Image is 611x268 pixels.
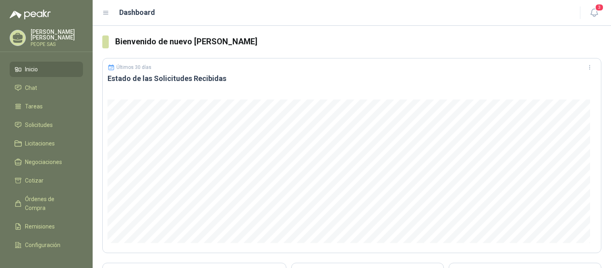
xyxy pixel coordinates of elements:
p: [PERSON_NAME] [PERSON_NAME] [31,29,83,40]
img: Logo peakr [10,10,51,19]
span: 3 [595,4,604,11]
a: Negociaciones [10,154,83,170]
span: Tareas [25,102,43,111]
a: Inicio [10,62,83,77]
span: Chat [25,83,37,92]
a: Remisiones [10,219,83,234]
span: Negociaciones [25,158,62,166]
a: Chat [10,80,83,96]
a: Licitaciones [10,136,83,151]
span: Inicio [25,65,38,74]
span: Cotizar [25,176,43,185]
a: Solicitudes [10,117,83,133]
a: Configuración [10,237,83,253]
h3: Estado de las Solicitudes Recibidas [108,74,596,83]
span: Órdenes de Compra [25,195,75,212]
a: Cotizar [10,173,83,188]
span: Remisiones [25,222,55,231]
a: Tareas [10,99,83,114]
h1: Dashboard [119,7,155,18]
span: Licitaciones [25,139,55,148]
span: Solicitudes [25,120,53,129]
a: Órdenes de Compra [10,191,83,216]
button: 3 [587,6,601,20]
p: Últimos 30 días [116,64,151,70]
h3: Bienvenido de nuevo [PERSON_NAME] [115,35,601,48]
p: PEOPE SAS [31,42,83,47]
span: Configuración [25,241,60,249]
